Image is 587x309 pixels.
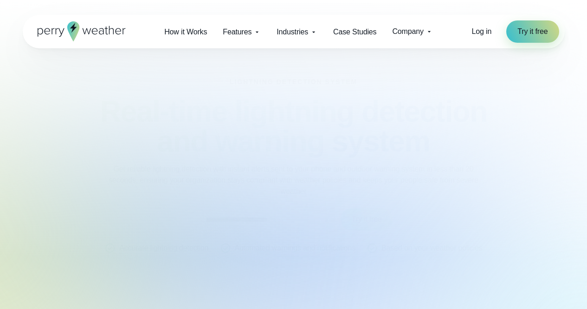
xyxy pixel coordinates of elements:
a: Try it free [506,20,559,43]
span: Try it free [517,26,548,37]
span: Features [223,26,252,38]
a: Log in [472,26,492,37]
span: How it Works [164,26,207,38]
span: Company [392,26,423,37]
span: Case Studies [333,26,376,38]
span: Industries [277,26,308,38]
a: Case Studies [325,22,384,41]
a: How it Works [156,22,215,41]
span: Log in [472,27,492,35]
